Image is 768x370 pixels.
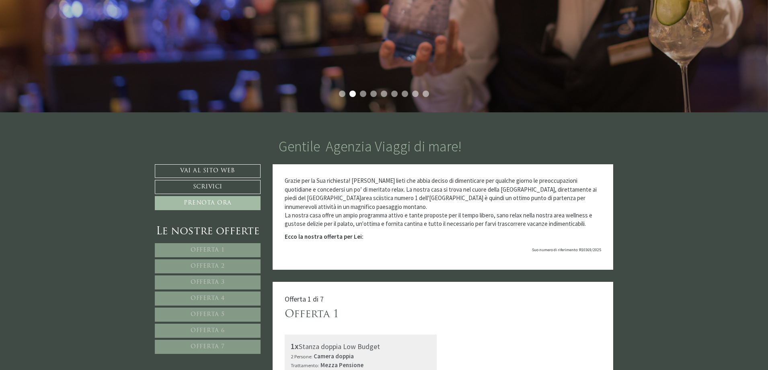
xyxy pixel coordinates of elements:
span: Offerta 4 [191,296,225,302]
p: Grazie per la Sua richiesta! [PERSON_NAME] lieti che abbia deciso di dimenticare per qualche gior... [285,176,602,228]
div: Le nostre offerte [155,224,261,239]
span: Offerta 3 [191,279,225,285]
a: Scrivici [155,180,261,194]
small: 15:40 [12,37,107,43]
button: Invia [273,212,317,226]
a: Vai al sito web [155,164,261,178]
h1: Gentile Agenzia Viaggi di mare! [279,138,462,155]
small: 2 Persone: [291,353,312,360]
div: Stanza doppia Low Budget [291,341,431,352]
span: Offerta 2 [191,263,225,269]
div: Montis – Active Nature Spa [12,23,107,29]
span: Offerta 7 [191,344,225,350]
span: Suo numero di riferimento: R10369/2025 [532,247,601,252]
span: Offerta 5 [191,312,225,318]
span: Offerta 1 [191,247,225,253]
span: Offerta 6 [191,328,225,334]
span: Offerta 1 di 7 [285,294,324,304]
a: Prenota ora [155,196,261,210]
div: Offerta 1 [285,307,339,322]
b: 1x [291,341,299,351]
small: Trattamento: [291,362,319,368]
b: Camera doppia [314,352,354,360]
strong: Ecco la nostra offerta per Lei: [285,233,363,240]
div: martedì [142,6,175,19]
b: Mezza Pensione [320,361,363,369]
div: Buon giorno, come possiamo aiutarla? [6,21,111,44]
